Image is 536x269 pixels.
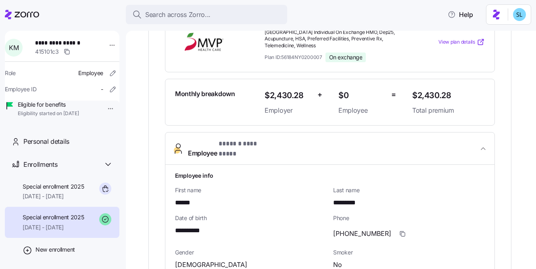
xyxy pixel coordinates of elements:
span: $2,430.28 [265,89,311,102]
span: Gender [175,248,327,256]
span: [DATE] - [DATE] [23,223,84,231]
span: [DATE] - [DATE] [23,192,84,200]
span: Employee [78,69,103,77]
span: Employee [188,139,275,158]
span: Eligibility started on [DATE] [18,110,79,117]
button: Help [441,6,480,23]
span: On exchange [329,54,363,61]
img: MVP Health Plans [175,33,233,51]
span: First name [175,186,327,194]
img: 7c620d928e46699fcfb78cede4daf1d1 [513,8,526,21]
span: $0 [338,89,385,102]
span: Special enrollment 2025 [23,213,84,221]
span: New enrollment [35,246,75,254]
span: Special enrollment 2025 [23,183,84,191]
span: 415101c3 [35,48,59,56]
span: Monthly breakdown [175,89,235,99]
span: Employer [265,105,311,116]
span: Total premium [412,105,485,116]
span: Phone [333,214,485,222]
span: Personal details [23,137,69,147]
span: + [317,89,322,101]
span: Plan ID: 56184NY0200007 [265,54,322,61]
button: Search across Zorro... [126,5,287,24]
span: Date of birth [175,214,327,222]
a: View plan details [438,38,485,46]
span: View plan details [438,38,475,46]
h1: Employee info [175,171,485,180]
span: MVP Premier Plus Bronze 3 HDHP, Expanded Bronze, NS, INN, [GEOGRAPHIC_DATA] Individual On Exchang... [265,22,406,49]
span: $2,430.28 [412,89,485,102]
span: - [101,85,103,93]
span: Help [448,10,473,19]
span: Role [5,69,16,77]
span: Last name [333,186,485,194]
span: Employee ID [5,85,37,93]
span: Search across Zorro... [145,10,211,20]
span: [PHONE_NUMBER] [333,229,391,239]
span: Eligible for benefits [18,101,79,109]
span: Employee [338,105,385,116]
span: Enrollments [23,160,57,170]
span: Smoker [333,248,485,256]
span: = [391,89,396,101]
span: K M [9,44,19,51]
